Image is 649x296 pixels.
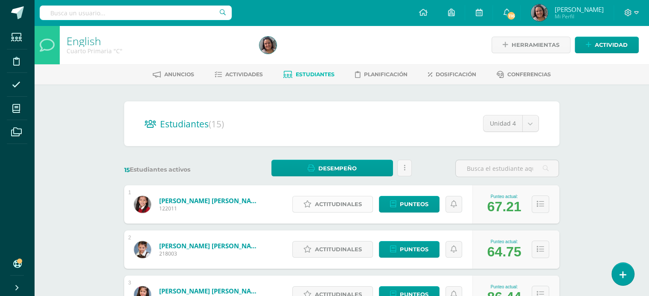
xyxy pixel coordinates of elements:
[379,196,439,213] a: Punteos
[595,37,628,53] span: Actividad
[318,161,357,176] span: Desempeño
[487,194,521,199] div: Punteo actual:
[164,71,194,78] span: Anuncios
[292,196,373,213] a: Actitudinales
[487,239,521,244] div: Punteo actual:
[554,13,603,20] span: Mi Perfil
[67,34,101,48] a: English
[283,68,335,81] a: Estudiantes
[507,71,551,78] span: Conferencias
[67,35,249,47] h1: English
[490,115,516,132] span: Unidad 4
[153,68,194,81] a: Anuncios
[215,68,263,81] a: Actividades
[531,4,548,21] img: 066e979071ea18f9c4515e0abac91b39.png
[124,166,228,174] label: Estudiantes activos
[67,47,249,55] div: Cuarto Primaria 'C'
[575,37,639,53] a: Actividad
[497,68,551,81] a: Conferencias
[128,280,131,286] div: 3
[128,190,131,195] div: 1
[487,244,521,260] div: 64.75
[483,115,538,132] a: Unidad 4
[159,250,262,257] span: 218003
[315,241,362,257] span: Actitudinales
[259,37,276,54] img: 066e979071ea18f9c4515e0abac91b39.png
[271,160,393,176] a: Desempeño
[487,285,521,289] div: Punteo actual:
[124,166,130,174] span: 15
[379,241,439,258] a: Punteos
[292,241,373,258] a: Actitudinales
[487,199,521,215] div: 67.21
[400,241,428,257] span: Punteos
[160,118,224,130] span: Estudiantes
[40,6,232,20] input: Busca un usuario...
[364,71,407,78] span: Planificación
[159,196,262,205] a: [PERSON_NAME] [PERSON_NAME]
[296,71,335,78] span: Estudiantes
[159,205,262,212] span: 122011
[134,241,151,258] img: 03fb78d599a07175e4c2a6ac24062702.png
[512,37,559,53] span: Herramientas
[436,71,476,78] span: Dosificación
[225,71,263,78] span: Actividades
[492,37,570,53] a: Herramientas
[159,287,262,295] a: [PERSON_NAME] [PERSON_NAME]
[355,68,407,81] a: Planificación
[159,241,262,250] a: [PERSON_NAME] [PERSON_NAME]
[456,160,559,177] input: Busca el estudiante aquí...
[128,235,131,241] div: 2
[134,196,151,213] img: bd799e48a1d703936341da02dd08c2a3.png
[428,68,476,81] a: Dosificación
[315,196,362,212] span: Actitudinales
[209,118,224,130] span: (15)
[400,196,428,212] span: Punteos
[554,5,603,14] span: [PERSON_NAME]
[506,11,516,20] span: 116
